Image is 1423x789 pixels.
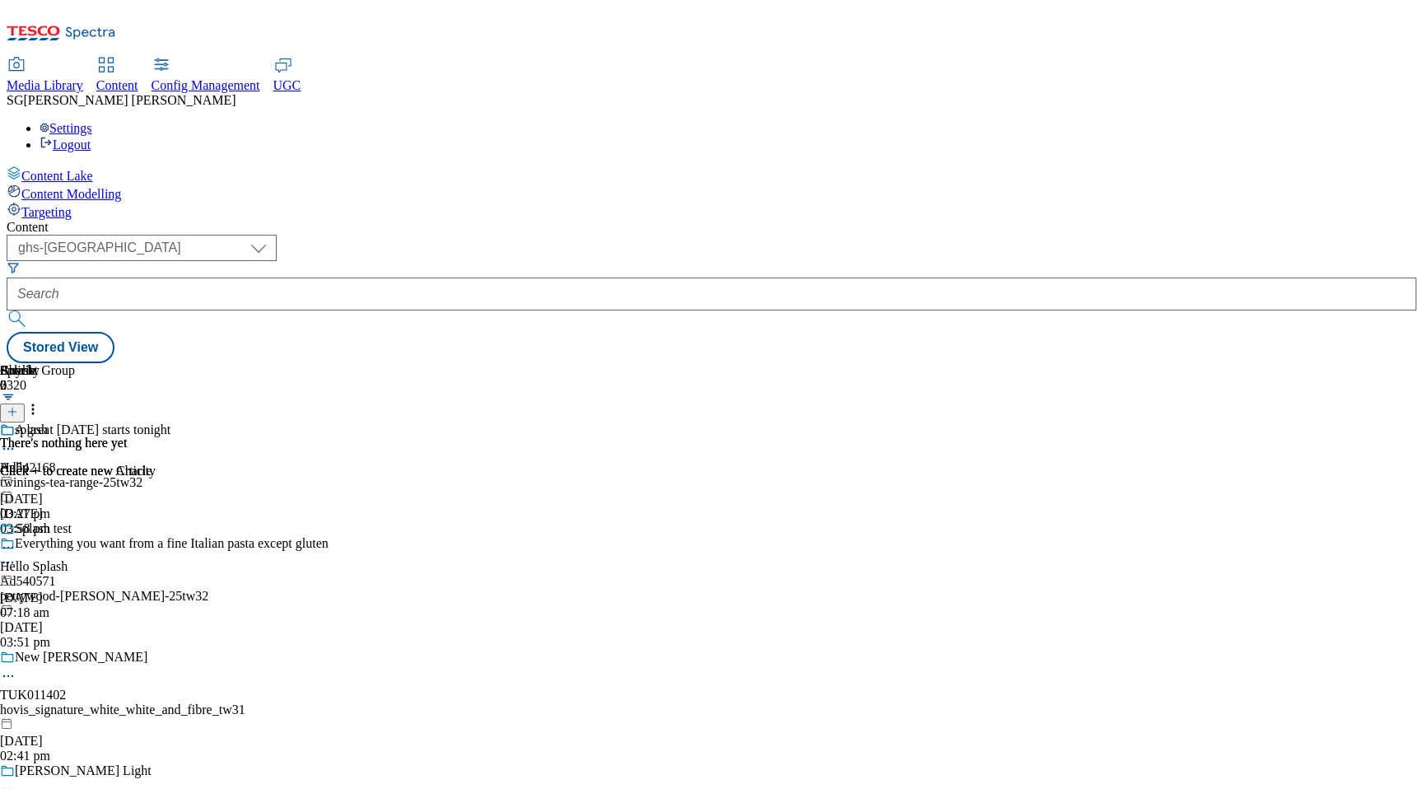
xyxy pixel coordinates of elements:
[7,332,114,363] button: Stored View
[7,278,1416,310] input: Search
[21,187,121,201] span: Content Modelling
[96,58,138,93] a: Content
[15,650,147,665] div: New [PERSON_NAME]
[15,536,329,551] div: Everything you want from a fine Italian pasta except gluten
[7,220,1416,235] div: Content
[21,169,93,183] span: Content Lake
[15,423,48,437] div: splash
[7,202,1416,220] a: Targeting
[15,521,72,536] div: Splash test
[7,166,1416,184] a: Content Lake
[96,78,138,92] span: Content
[7,58,83,93] a: Media Library
[40,138,91,152] a: Logout
[7,78,83,92] span: Media Library
[152,58,260,93] a: Config Management
[7,184,1416,202] a: Content Modelling
[23,93,236,107] span: [PERSON_NAME] [PERSON_NAME]
[21,205,72,219] span: Targeting
[7,261,20,274] svg: Search Filters
[15,763,152,778] div: [PERSON_NAME] Light
[273,78,301,92] span: UGC
[40,121,92,135] a: Settings
[7,93,23,107] span: SG
[15,423,170,437] div: A great [DATE] starts tonight
[273,58,301,93] a: UGC
[152,78,260,92] span: Config Management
